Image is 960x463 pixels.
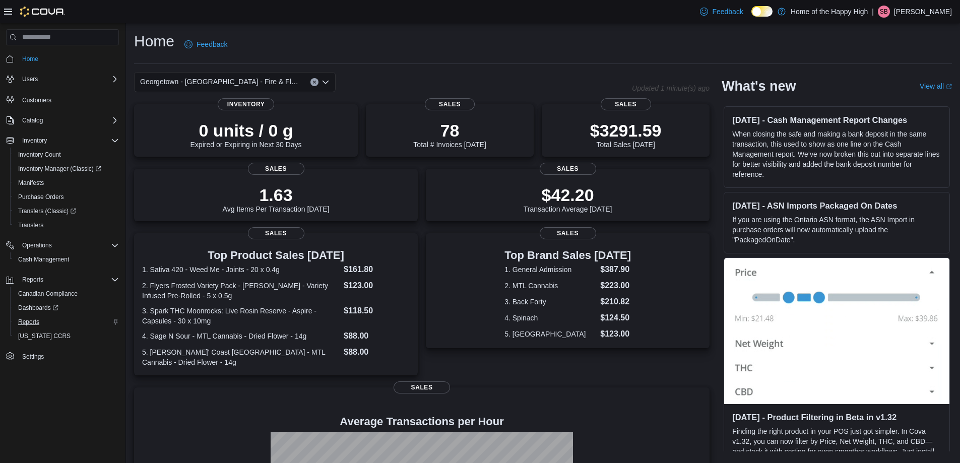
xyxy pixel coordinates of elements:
div: Transaction Average [DATE] [524,185,612,213]
a: Dashboards [10,301,123,315]
dd: $88.00 [344,346,410,358]
span: Settings [18,350,119,363]
span: Inventory Manager (Classic) [18,165,101,173]
nav: Complex example [6,47,119,390]
a: Feedback [696,2,747,22]
span: Operations [18,239,119,251]
dt: 3. Back Forty [504,297,596,307]
div: Expired or Expiring in Next 30 Days [190,120,302,149]
a: [US_STATE] CCRS [14,330,75,342]
span: [US_STATE] CCRS [18,332,71,340]
dd: $223.00 [600,280,631,292]
button: Manifests [10,176,123,190]
dt: 5. [PERSON_NAME]' Coast [GEOGRAPHIC_DATA] - MTL Cannabis - Dried Flower - 14g [142,347,340,367]
span: Users [22,75,38,83]
button: Open list of options [322,78,330,86]
span: Purchase Orders [14,191,119,203]
span: Washington CCRS [14,330,119,342]
dt: 1. Sativa 420 - Weed Me - Joints - 20 x 0.4g [142,264,340,275]
a: Reports [14,316,43,328]
a: Manifests [14,177,48,189]
span: Sales [601,98,651,110]
span: SB [880,6,888,18]
span: Users [18,73,119,85]
svg: External link [946,84,952,90]
button: Reports [10,315,123,329]
span: Transfers (Classic) [14,205,119,217]
button: Customers [2,92,123,107]
div: Total # Invoices [DATE] [413,120,486,149]
button: Clear input [310,78,318,86]
span: Reports [22,276,43,284]
dt: 2. Flyers Frosted Variety Pack - [PERSON_NAME] - Variety Infused Pre-Rolled - 5 x 0.5g [142,281,340,301]
span: Reports [14,316,119,328]
dt: 5. [GEOGRAPHIC_DATA] [504,329,596,339]
span: Settings [22,353,44,361]
span: Georgetown - [GEOGRAPHIC_DATA] - Fire & Flower [140,76,300,88]
span: Sales [248,163,304,175]
dd: $118.50 [344,305,410,317]
h3: [DATE] - ASN Imports Packaged On Dates [732,201,941,211]
span: Dashboards [18,304,58,312]
span: Sales [394,381,450,393]
button: Users [18,73,42,85]
p: Home of the Happy High [791,6,868,18]
span: Sales [540,227,596,239]
p: $42.20 [524,185,612,205]
a: Transfers [14,219,47,231]
button: Users [2,72,123,86]
span: Transfers (Classic) [18,207,76,215]
dt: 2. MTL Cannabis [504,281,596,291]
img: Cova [20,7,65,17]
span: Sales [540,163,596,175]
h3: [DATE] - Product Filtering in Beta in v1.32 [732,412,941,422]
span: Reports [18,274,119,286]
button: Canadian Compliance [10,287,123,301]
span: Dashboards [14,302,119,314]
p: $3291.59 [590,120,662,141]
a: Feedback [180,34,231,54]
a: Inventory Manager (Classic) [14,163,105,175]
p: 0 units / 0 g [190,120,302,141]
a: Canadian Compliance [14,288,82,300]
a: Inventory Manager (Classic) [10,162,123,176]
span: Manifests [14,177,119,189]
button: [US_STATE] CCRS [10,329,123,343]
span: Home [18,52,119,65]
dt: 4. Spinach [504,313,596,323]
span: Catalog [22,116,43,124]
button: Reports [2,273,123,287]
span: Inventory [22,137,47,145]
a: Inventory Count [14,149,65,161]
button: Purchase Orders [10,190,123,204]
span: Customers [18,93,119,106]
p: 1.63 [223,185,330,205]
a: Home [18,53,42,65]
span: Cash Management [14,253,119,266]
h3: Top Brand Sales [DATE] [504,249,631,261]
a: Purchase Orders [14,191,68,203]
span: Canadian Compliance [18,290,78,298]
span: Operations [22,241,52,249]
span: Inventory Count [18,151,61,159]
dd: $124.50 [600,312,631,324]
button: Catalog [18,114,47,126]
button: Cash Management [10,252,123,267]
span: Transfers [14,219,119,231]
button: Operations [18,239,56,251]
span: Cash Management [18,255,69,263]
p: If you are using the Ontario ASN format, the ASN Import in purchase orders will now automatically... [732,215,941,245]
span: Feedback [197,39,227,49]
span: Home [22,55,38,63]
dt: 1. General Admission [504,264,596,275]
p: [PERSON_NAME] [894,6,952,18]
dd: $123.00 [600,328,631,340]
dd: $387.90 [600,263,631,276]
span: Catalog [18,114,119,126]
dt: 4. Sage N Sour - MTL Cannabis - Dried Flower - 14g [142,331,340,341]
span: Transfers [18,221,43,229]
button: Home [2,51,123,66]
a: Cash Management [14,253,73,266]
a: Transfers (Classic) [10,204,123,218]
